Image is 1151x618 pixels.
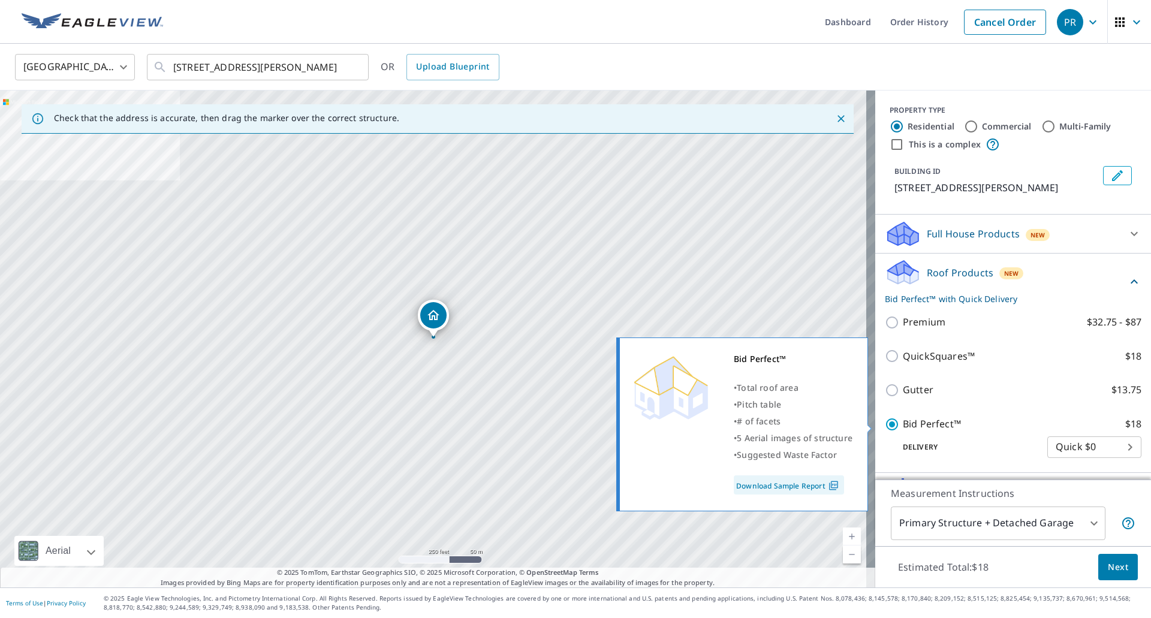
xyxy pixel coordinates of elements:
p: Estimated Total: $18 [888,554,998,580]
div: Quick $0 [1047,430,1141,464]
a: Privacy Policy [47,599,86,607]
span: Your report will include the primary structure and a detached garage if one exists. [1121,516,1135,530]
a: Current Level 17, Zoom In [843,527,861,545]
p: $18 [1125,417,1141,432]
span: Total roof area [737,382,799,393]
div: • [734,379,852,396]
label: Commercial [982,120,1032,132]
label: This is a complex [909,138,981,150]
p: Delivery [885,442,1047,453]
p: Measurement Instructions [891,486,1135,501]
span: New [1004,269,1019,278]
p: Roof Products [927,266,993,280]
span: # of facets [737,415,781,427]
img: Premium [629,351,713,423]
p: Check that the address is accurate, then drag the marker over the correct structure. [54,113,399,123]
a: Terms of Use [6,599,43,607]
p: BUILDING ID [894,166,941,176]
p: Gutter [903,382,933,397]
p: © 2025 Eagle View Technologies, Inc. and Pictometry International Corp. All Rights Reserved. Repo... [104,594,1145,612]
div: Aerial [42,536,74,566]
span: Next [1108,560,1128,575]
div: Roof ProductsNewBid Perfect™ with Quick Delivery [885,258,1141,305]
img: Pdf Icon [825,480,842,491]
a: OpenStreetMap [526,568,577,577]
div: Solar ProductsNew [885,478,1141,507]
p: Full House Products [927,227,1020,241]
p: Premium [903,315,945,330]
a: Download Sample Report [734,475,844,495]
p: QuickSquares™ [903,349,975,364]
div: OR [381,54,499,80]
p: $32.75 - $87 [1087,315,1141,330]
img: EV Logo [22,13,163,31]
p: Bid Perfect™ [903,417,961,432]
button: Next [1098,554,1138,581]
span: Suggested Waste Factor [737,449,837,460]
div: • [734,430,852,447]
div: Dropped pin, building 1, Residential property, 19882 E Geddes Pl Centennial, CO 80016 [418,300,449,337]
div: Primary Structure + Detached Garage [891,507,1105,540]
div: Full House ProductsNew [885,219,1141,248]
a: Current Level 17, Zoom Out [843,545,861,563]
div: [GEOGRAPHIC_DATA] [15,50,135,84]
a: Terms [579,568,599,577]
a: Upload Blueprint [406,54,499,80]
span: © 2025 TomTom, Earthstar Geographics SIO, © 2025 Microsoft Corporation, © [277,568,599,578]
div: PR [1057,9,1083,35]
div: • [734,413,852,430]
div: Aerial [14,536,104,566]
button: Close [833,111,849,126]
div: • [734,447,852,463]
p: | [6,599,86,607]
p: $18 [1125,349,1141,364]
p: $13.75 [1111,382,1141,397]
input: Search by address or latitude-longitude [173,50,344,84]
div: • [734,396,852,413]
label: Multi-Family [1059,120,1111,132]
label: Residential [908,120,954,132]
span: Upload Blueprint [416,59,489,74]
p: [STREET_ADDRESS][PERSON_NAME] [894,180,1098,195]
span: 5 Aerial images of structure [737,432,852,444]
button: Edit building 1 [1103,166,1132,185]
p: Bid Perfect™ with Quick Delivery [885,293,1127,305]
span: New [1031,230,1045,240]
div: Bid Perfect™ [734,351,852,367]
a: Cancel Order [964,10,1046,35]
div: PROPERTY TYPE [890,105,1137,116]
span: Pitch table [737,399,781,410]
